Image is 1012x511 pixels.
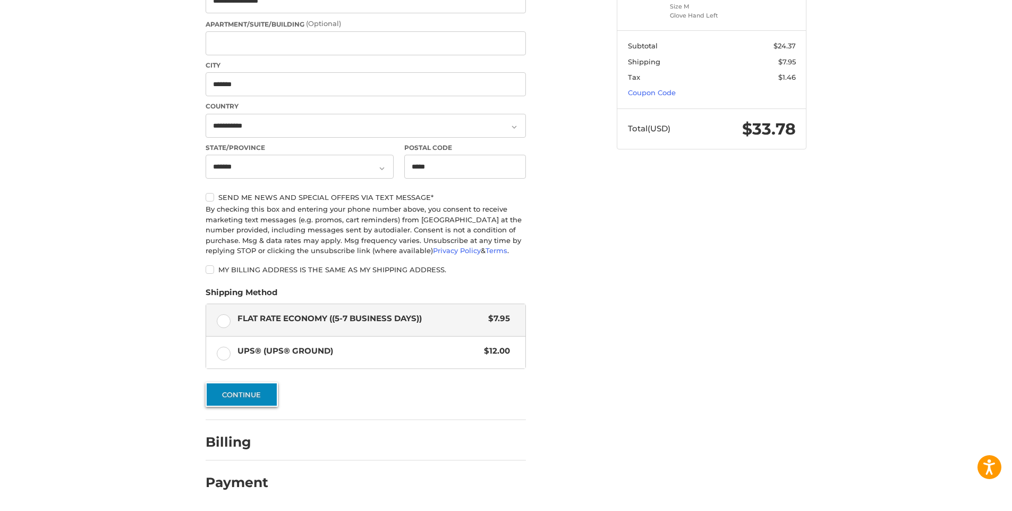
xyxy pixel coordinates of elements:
[628,73,640,81] span: Tax
[486,246,507,255] a: Terms
[206,61,526,70] label: City
[206,19,526,29] label: Apartment/Suite/Building
[206,287,277,304] legend: Shipping Method
[306,19,341,28] small: (Optional)
[237,345,479,357] span: UPS® (UPS® Ground)
[773,41,796,50] span: $24.37
[479,345,510,357] span: $12.00
[206,193,526,202] label: Send me news and special offers via text message*
[206,265,526,274] label: My billing address is the same as my shipping address.
[206,102,526,111] label: Country
[206,143,394,153] label: State/Province
[483,313,510,325] span: $7.95
[628,123,670,133] span: Total (USD)
[742,119,796,139] span: $33.78
[778,57,796,66] span: $7.95
[628,57,660,66] span: Shipping
[206,474,268,491] h2: Payment
[237,313,483,325] span: Flat Rate Economy ((5-7 Business Days))
[206,434,268,450] h2: Billing
[433,246,481,255] a: Privacy Policy
[206,382,278,407] button: Continue
[670,2,751,11] li: Size M
[778,73,796,81] span: $1.46
[628,88,676,97] a: Coupon Code
[404,143,526,153] label: Postal Code
[206,204,526,256] div: By checking this box and entering your phone number above, you consent to receive marketing text ...
[670,11,751,20] li: Glove Hand Left
[628,41,658,50] span: Subtotal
